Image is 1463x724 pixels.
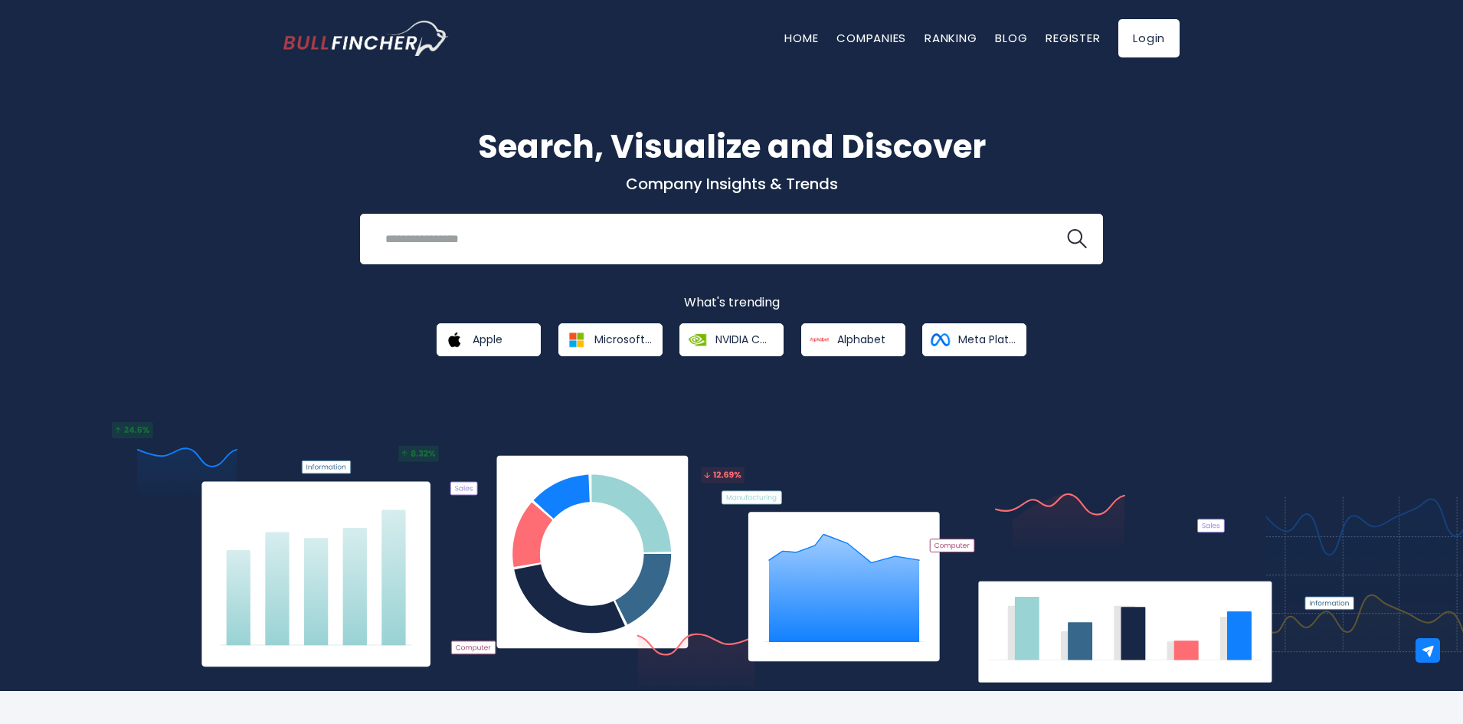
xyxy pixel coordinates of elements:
[1067,229,1087,249] img: search icon
[1046,30,1100,46] a: Register
[922,323,1026,356] a: Meta Platforms
[594,333,652,346] span: Microsoft Corporation
[837,333,885,346] span: Alphabet
[283,174,1180,194] p: Company Insights & Trends
[715,333,773,346] span: NVIDIA Corporation
[437,323,541,356] a: Apple
[784,30,818,46] a: Home
[801,323,905,356] a: Alphabet
[283,21,449,56] img: Bullfincher logo
[283,123,1180,171] h1: Search, Visualize and Discover
[283,295,1180,311] p: What's trending
[558,323,663,356] a: Microsoft Corporation
[958,333,1016,346] span: Meta Platforms
[283,21,448,56] a: Go to homepage
[1118,19,1180,57] a: Login
[995,30,1027,46] a: Blog
[836,30,906,46] a: Companies
[925,30,977,46] a: Ranking
[473,333,502,346] span: Apple
[679,323,784,356] a: NVIDIA Corporation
